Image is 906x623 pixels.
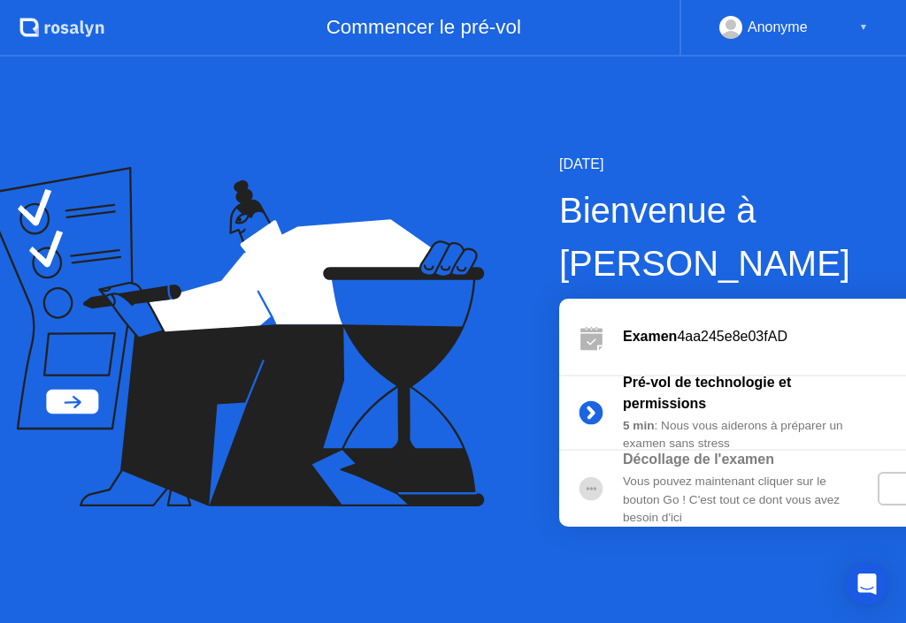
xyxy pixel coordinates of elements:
[748,16,808,39] div: Anonyme
[623,417,878,453] div: : Nous vous aiderons à préparer un examen sans stress
[846,563,888,605] div: Open Intercom Messenger
[859,16,868,39] div: ▼
[623,419,655,432] b: 5 min
[623,473,878,527] div: Vous pouvez maintenant cliquer sur le bouton Go ! C'est tout ce dont vous avez besoin d'ici
[623,329,677,344] b: Examen
[623,375,791,411] b: Pré-vol de technologie et permissions
[623,452,774,467] b: Décollage de l'examen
